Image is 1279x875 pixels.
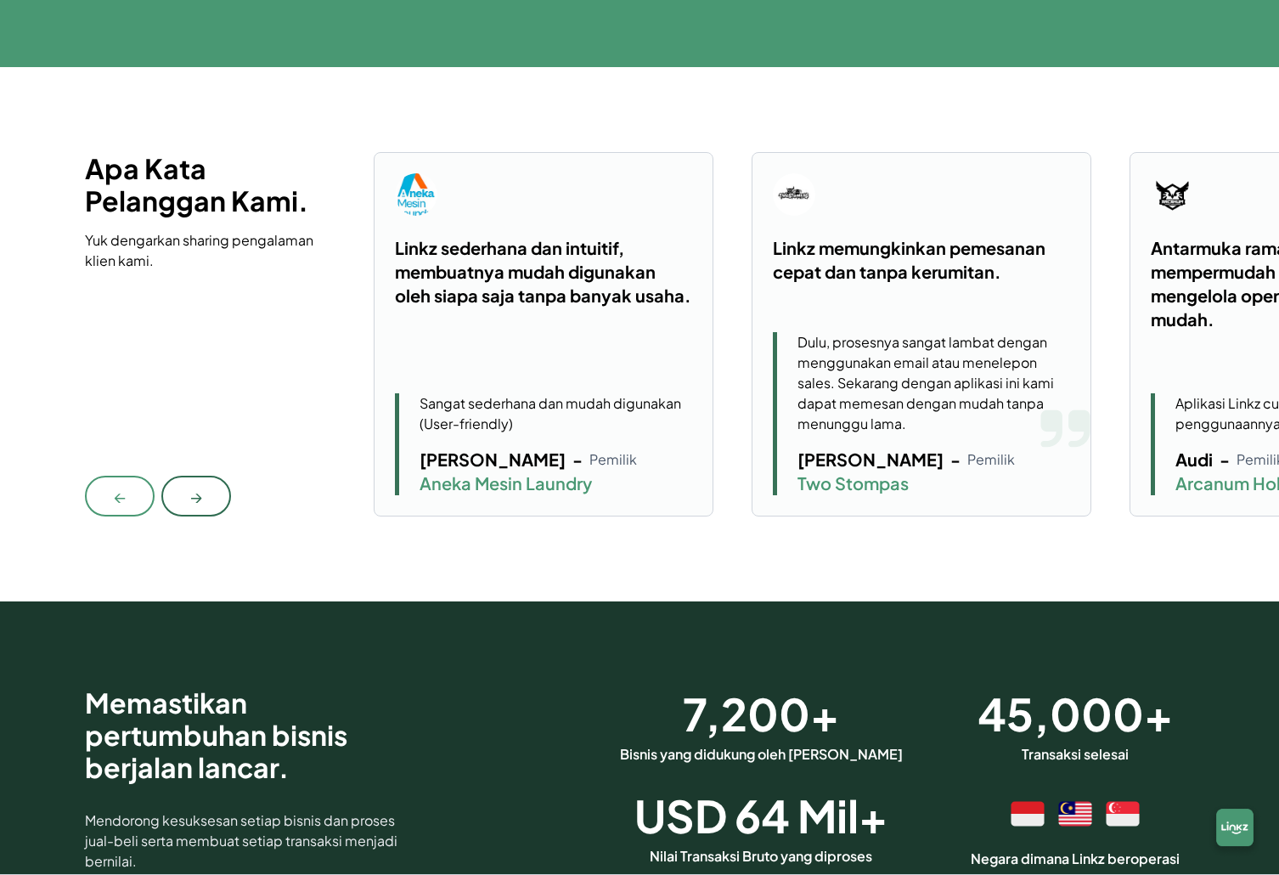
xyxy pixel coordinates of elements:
[395,236,692,308] div: Linkz sederhana dan intuitif, membuatnya mudah digunakan oleh siapa saja tanpa banyak usaha.
[1022,745,1129,763] span: Transaksi selesai
[161,476,231,517] button: →
[85,476,155,517] button: ←
[978,686,1173,742] span: 45,000+
[85,810,425,872] p: Mendorong kesuksesan setiap bisnis dan proses jual-beli serta membuat setiap transaksi menjadi be...
[1208,804,1262,858] img: chatbox-logo
[85,686,425,783] h2: Memastikan pertumbuhan bisnis berjalan lancar.
[1011,797,1045,831] img: flag_id
[650,847,872,865] span: Nilai Transaksi Bruto yang diproses
[634,787,887,844] span: USD 64 Mil+
[773,173,815,216] img: logo
[395,173,437,216] img: logo
[1058,797,1092,831] img: flag_id
[620,744,903,765] p: Bisnis yang didukung oleh [PERSON_NAME]
[85,230,340,271] div: Yuk dengarkan sharing pengalaman klien kami.
[971,850,1180,867] span: Negara dimana Linkz beroperasi
[683,686,839,742] span: 7,200+
[773,236,1070,284] div: Linkz memungkinkan pemesanan cepat dan tanpa kerumitan.
[1106,797,1140,831] img: flag_id
[1151,173,1193,216] img: logo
